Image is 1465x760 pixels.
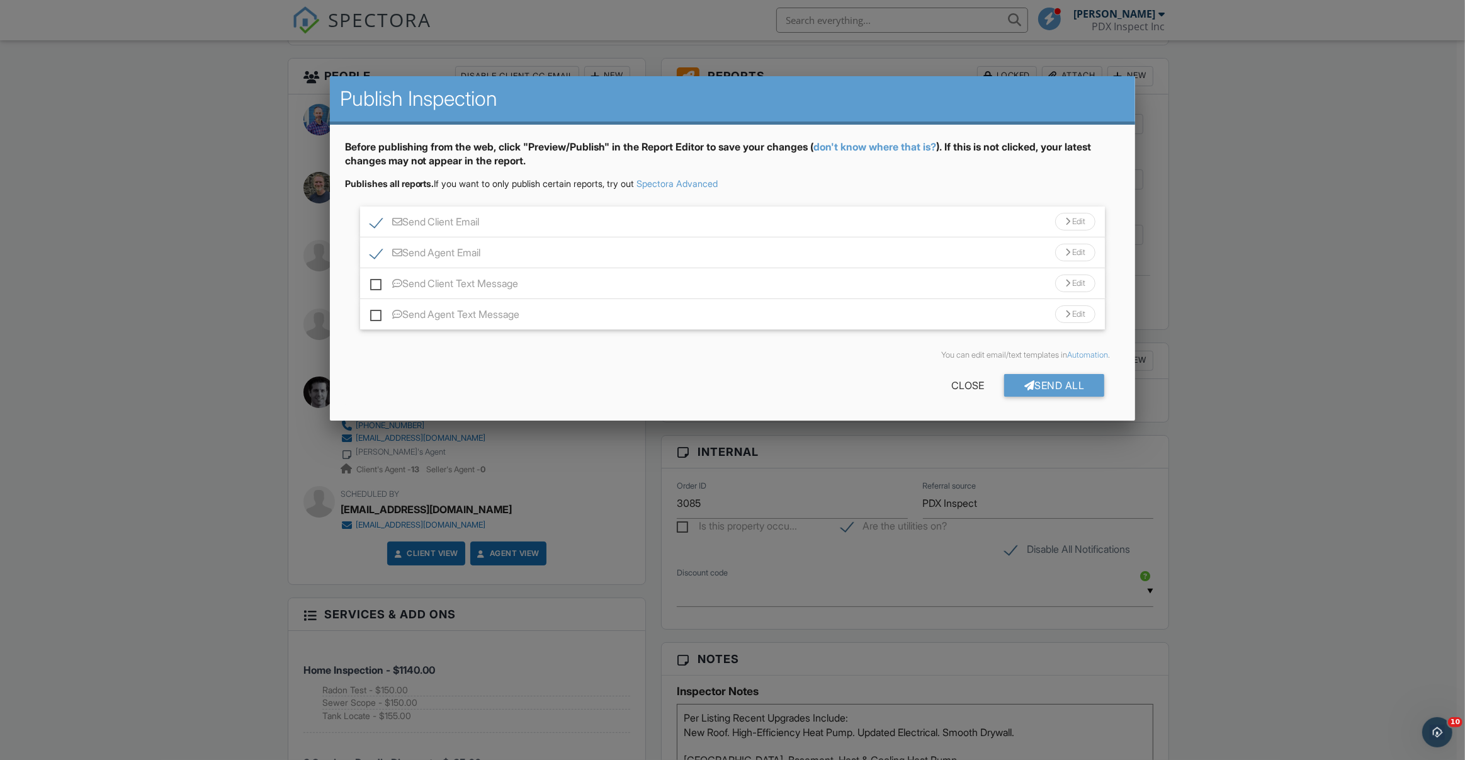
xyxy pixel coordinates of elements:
[1055,305,1095,323] div: Edit
[345,140,1121,178] div: Before publishing from the web, click "Preview/Publish" in the Report Editor to save your changes...
[1448,717,1462,727] span: 10
[355,350,1111,360] div: You can edit email/text templates in .
[1055,213,1095,230] div: Edit
[1067,350,1108,360] a: Automation
[931,374,1004,397] div: Close
[370,309,520,324] label: Send Agent Text Message
[814,140,937,153] a: don't know where that is?
[1422,717,1452,747] iframe: Intercom live chat
[370,247,481,263] label: Send Agent Email
[345,178,434,189] strong: Publishes all reports.
[1004,374,1105,397] div: Send All
[370,278,519,293] label: Send Client Text Message
[345,178,635,189] span: If you want to only publish certain reports, try out
[1055,275,1095,292] div: Edit
[1055,244,1095,261] div: Edit
[370,216,480,232] label: Send Client Email
[340,86,1126,111] h2: Publish Inspection
[637,178,718,189] a: Spectora Advanced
